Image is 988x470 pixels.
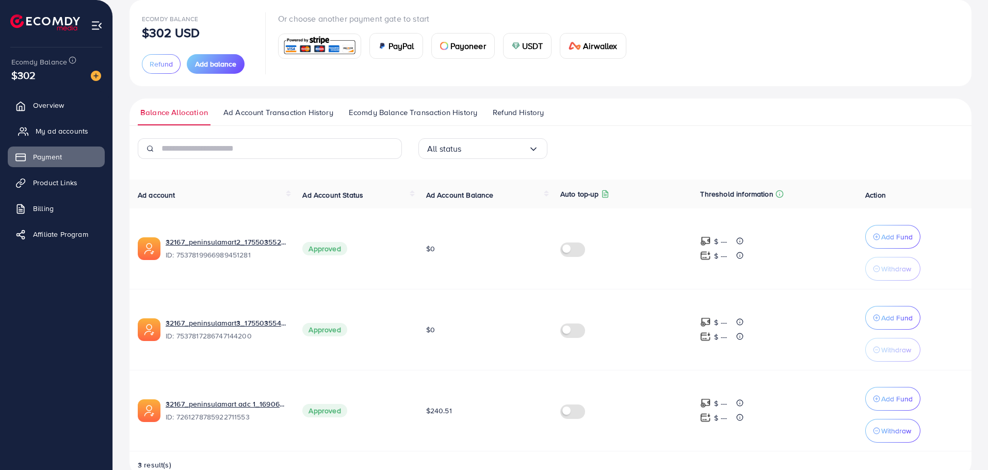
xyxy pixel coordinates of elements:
iframe: Chat [944,424,980,462]
img: top-up amount [700,331,711,342]
span: $302 [11,68,36,83]
a: My ad accounts [8,121,105,141]
img: top-up amount [700,250,711,261]
span: USDT [522,40,543,52]
div: <span class='underline'>32167_peninsulamart3_1755035549846</span></br>7537817286747144200 [166,318,286,342]
button: Add Fund [865,225,920,249]
span: Refund [150,59,173,69]
p: $ --- [714,412,727,424]
span: Approved [302,242,347,255]
a: cardPayoneer [431,33,495,59]
input: Search for option [462,141,528,157]
img: top-up amount [700,398,711,409]
span: Affiliate Program [33,229,88,239]
span: Ad account [138,190,175,200]
p: $ --- [714,316,727,329]
div: <span class='underline'>32167_peninsulamart adc 1_1690648214482</span></br>7261278785922711553 [166,399,286,423]
p: Withdraw [881,344,911,356]
img: top-up amount [700,317,711,328]
div: <span class='underline'>32167_peninsulamart2_1755035523238</span></br>7537819966989451281 [166,237,286,261]
p: Add Fund [881,231,913,243]
img: ic-ads-acc.e4c84228.svg [138,399,160,422]
a: cardAirwallex [560,33,626,59]
span: Ecomdy Balance Transaction History [349,107,477,118]
span: 3 result(s) [138,460,171,470]
a: 32167_peninsulamart3_1755035549846 [166,318,286,328]
span: Product Links [33,177,77,188]
span: Payment [33,152,62,162]
img: ic-ads-acc.e4c84228.svg [138,318,160,341]
span: My ad accounts [36,126,88,136]
span: Approved [302,404,347,417]
img: menu [91,20,103,31]
span: $0 [426,325,435,335]
a: 32167_peninsulamart adc 1_1690648214482 [166,399,286,409]
a: Affiliate Program [8,224,105,245]
span: All status [427,141,462,157]
span: $0 [426,244,435,254]
p: $ --- [714,397,727,410]
span: Balance Allocation [140,107,208,118]
p: Add Fund [881,393,913,405]
a: cardUSDT [503,33,552,59]
span: Billing [33,203,54,214]
p: Withdraw [881,425,911,437]
span: Ecomdy Balance [11,57,67,67]
button: Add Fund [865,387,920,411]
span: $240.51 [426,406,452,416]
img: ic-ads-acc.e4c84228.svg [138,237,160,260]
p: Or choose another payment gate to start [278,12,635,25]
p: Threshold information [700,188,773,200]
button: Refund [142,54,181,74]
a: cardPayPal [369,33,423,59]
span: Refund History [493,107,544,118]
img: top-up amount [700,412,711,423]
img: card [569,42,581,50]
button: Withdraw [865,338,920,362]
span: Approved [302,323,347,336]
img: logo [10,14,80,30]
p: $ --- [714,235,727,248]
a: card [278,34,361,59]
img: card [282,35,358,57]
button: Add Fund [865,306,920,330]
p: Auto top-up [560,188,599,200]
img: card [512,42,520,50]
span: Ad Account Balance [426,190,494,200]
p: $302 USD [142,26,200,39]
span: Payoneer [450,40,486,52]
a: Product Links [8,172,105,193]
img: card [378,42,386,50]
button: Withdraw [865,257,920,281]
button: Withdraw [865,419,920,443]
span: ID: 7537819966989451281 [166,250,286,260]
span: Action [865,190,886,200]
span: Overview [33,100,64,110]
span: Airwallex [583,40,617,52]
img: image [91,71,101,81]
span: Add balance [195,59,236,69]
img: card [440,42,448,50]
a: 32167_peninsulamart2_1755035523238 [166,237,286,247]
span: PayPal [388,40,414,52]
div: Search for option [418,138,547,159]
span: ID: 7537817286747144200 [166,331,286,341]
a: Overview [8,95,105,116]
span: ID: 7261278785922711553 [166,412,286,422]
span: Ecomdy Balance [142,14,198,23]
span: Ad Account Transaction History [223,107,333,118]
img: top-up amount [700,236,711,247]
p: Add Fund [881,312,913,324]
a: Billing [8,198,105,219]
p: $ --- [714,331,727,343]
span: Ad Account Status [302,190,363,200]
p: $ --- [714,250,727,262]
button: Add balance [187,54,245,74]
p: Withdraw [881,263,911,275]
a: Payment [8,147,105,167]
